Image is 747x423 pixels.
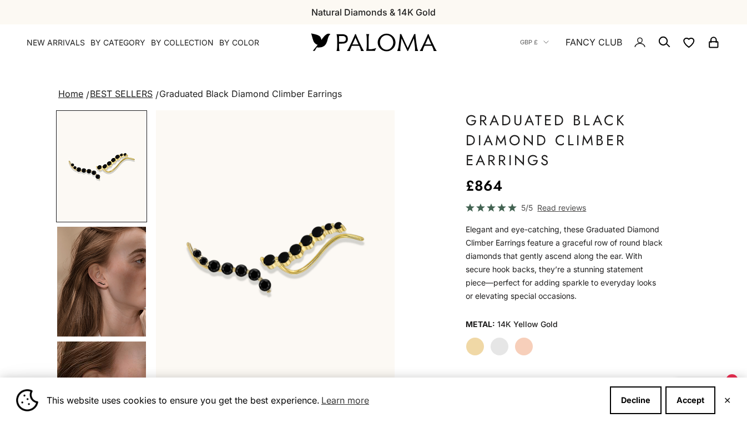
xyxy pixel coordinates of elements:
[56,110,147,222] button: Go to item 2
[219,37,259,48] summary: By Color
[537,201,586,214] span: Read reviews
[665,386,715,414] button: Accept
[311,5,436,19] p: Natural Diamonds & 14K Gold
[27,37,285,48] nav: Primary navigation
[151,37,214,48] summary: By Collection
[58,88,83,99] a: Home
[466,201,663,214] a: 5/5 Read reviews
[497,316,558,333] variant-option-value: 14K Yellow Gold
[16,389,38,411] img: Cookie banner
[47,392,601,409] span: This website uses cookies to ensure you get the best experience.
[90,88,153,99] a: BEST SELLERS
[610,386,662,414] button: Decline
[724,397,731,404] button: Close
[27,37,85,48] a: NEW ARRIVALS
[320,392,371,409] a: Learn more
[521,201,533,214] span: 5/5
[90,37,145,48] summary: By Category
[520,37,538,47] span: GBP £
[466,374,563,390] legend: Diamond Color: black
[466,110,663,170] h1: Graduated Black Diamond Climber Earrings
[466,223,663,303] p: Elegant and eye-catching, these Graduated Diamond Climber Earrings feature a graceful row of roun...
[159,88,342,99] span: Graduated Black Diamond Climber Earrings
[466,316,495,333] legend: Metal:
[156,110,395,405] img: #YellowGold
[57,111,146,221] img: #YellowGold
[520,24,720,60] nav: Secondary navigation
[566,35,622,49] a: FANCY CLUB
[56,226,147,338] button: Go to item 4
[156,110,395,405] div: Item 2 of 13
[466,175,502,197] sale-price: £864
[56,86,691,102] nav: breadcrumbs
[57,227,146,337] img: #YellowGold #WhiteGold #RoseGold
[520,37,549,47] button: GBP £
